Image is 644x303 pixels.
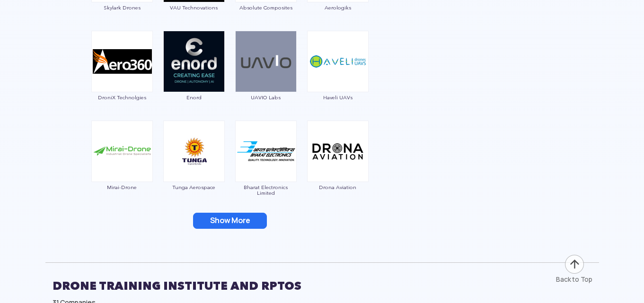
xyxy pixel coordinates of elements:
a: Mirai-Drone [91,147,153,190]
span: Bharat Electronics Limited [235,184,297,196]
span: DroniX Technolgies [91,95,153,100]
span: Drona Aviation [307,184,369,190]
span: Haveli UAVs [307,95,369,100]
div: Back to Top [556,275,592,284]
span: Aerologiks [307,5,369,10]
img: img_uavio.png [235,31,297,92]
img: ic_aero360.png [91,31,153,92]
a: Tunga Aerospace [163,147,225,190]
img: ic_haveliuas.png [307,31,369,92]
img: ic_arrow-up.png [564,254,585,275]
img: ic_enord.png [163,31,225,92]
a: UAVIO Labs [235,57,297,100]
span: Skylark Drones [91,5,153,10]
span: Mirai-Drone [91,184,153,190]
img: ic_bharatelectronics.png [235,121,297,182]
span: VAU Technovations [163,5,225,10]
a: Haveli UAVs [307,57,369,100]
a: Enord [163,57,225,100]
span: UAVIO Labs [235,95,297,100]
a: Drona Aviation [307,147,369,190]
span: Tunga Aerospace [163,184,225,190]
a: Bharat Electronics Limited [235,147,297,196]
span: Enord [163,95,225,100]
h2: DRONE TRAINING INSTITUTE AND RPTOS [53,274,592,298]
span: Absolute Composites [235,5,297,10]
button: Show More [193,213,267,229]
img: drona-maps.png [307,121,369,182]
img: img_tunga.png [163,121,225,182]
a: DroniX Technolgies [91,57,153,100]
img: ic_mirai-drones.png [91,121,153,182]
